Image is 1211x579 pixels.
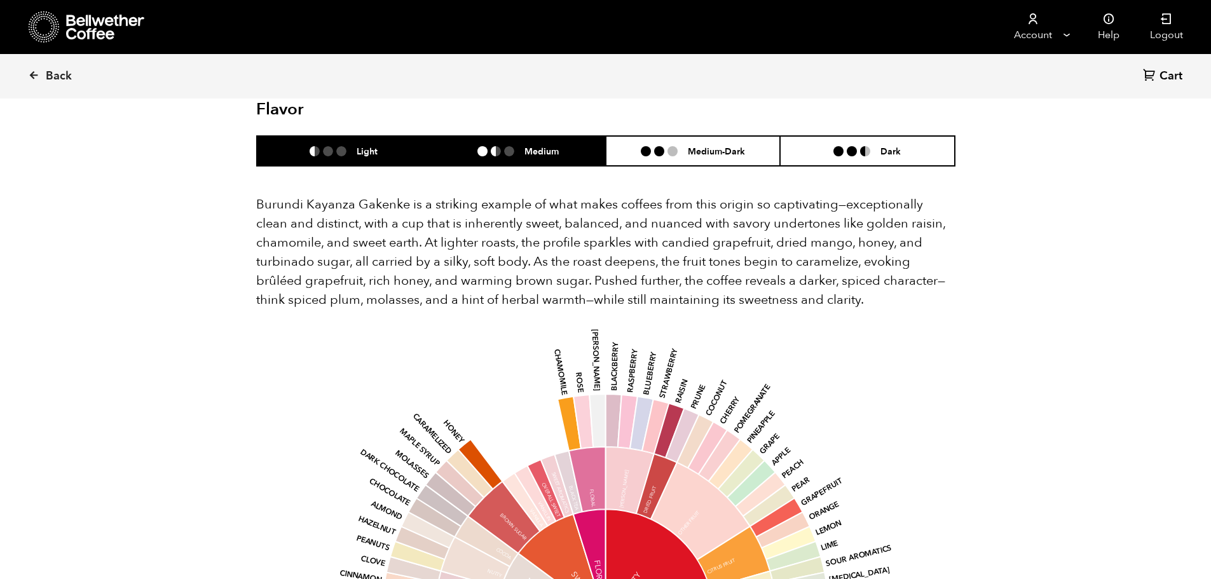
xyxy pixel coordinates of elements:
h6: Medium [524,146,559,156]
span: Back [46,69,72,84]
p: Burundi Kayanza Gakenke is a striking example of what makes coffees from this origin so captivati... [256,195,955,310]
h6: Light [357,146,378,156]
h6: Medium-Dark [688,146,745,156]
h6: Dark [880,146,901,156]
span: Cart [1160,69,1182,84]
a: Cart [1143,68,1186,85]
h2: Flavor [256,100,489,119]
